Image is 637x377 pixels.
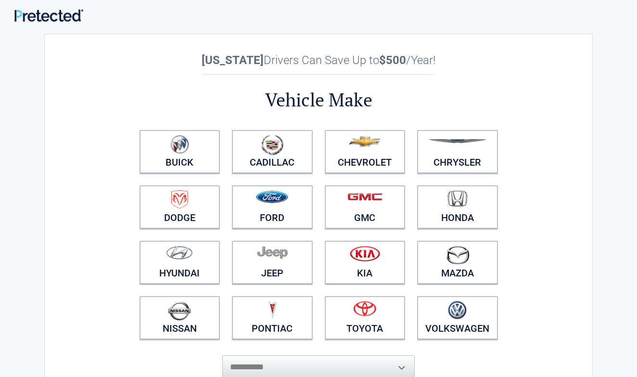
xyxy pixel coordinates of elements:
img: chrysler [428,139,487,143]
b: $500 [379,53,406,67]
img: jeep [257,246,288,259]
a: Pontiac [232,296,313,339]
a: Dodge [140,185,220,229]
a: Chrysler [417,130,498,173]
a: GMC [325,185,406,229]
img: nissan [168,301,191,321]
a: Cadillac [232,130,313,173]
a: Nissan [140,296,220,339]
img: ford [256,191,288,203]
img: kia [350,246,380,261]
img: mazda [446,246,470,264]
img: buick [170,135,189,154]
a: Buick [140,130,220,173]
img: pontiac [268,301,277,319]
a: Ford [232,185,313,229]
a: Kia [325,241,406,284]
b: [US_STATE] [202,53,264,67]
a: Jeep [232,241,313,284]
img: volkswagen [448,301,467,320]
a: Chevrolet [325,130,406,173]
a: Volkswagen [417,296,498,339]
img: Main Logo [14,9,83,22]
img: chevrolet [349,136,381,147]
img: toyota [353,301,376,316]
img: dodge [171,190,188,209]
h2: Drivers Can Save Up to /Year [133,53,504,67]
img: gmc [347,193,382,201]
a: Toyota [325,296,406,339]
img: honda [447,190,468,207]
img: hyundai [166,246,193,260]
a: Honda [417,185,498,229]
a: Mazda [417,241,498,284]
h2: Vehicle Make [133,88,504,112]
a: Hyundai [140,241,220,284]
img: cadillac [261,135,283,155]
